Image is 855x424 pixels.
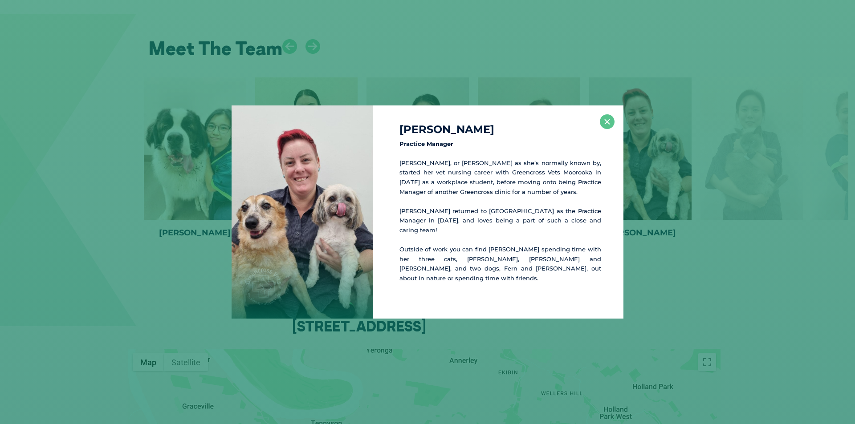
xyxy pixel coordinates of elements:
[399,206,601,235] p: [PERSON_NAME] returned to [GEOGRAPHIC_DATA] as the Practice Manager in [DATE], and loves being a ...
[399,124,601,135] h4: [PERSON_NAME]
[399,140,453,147] b: Practice Manager
[600,114,615,129] button: ×
[399,245,601,283] p: Outside of work you can find [PERSON_NAME] spending time with her three cats, [PERSON_NAME], [PER...
[399,158,601,197] p: [PERSON_NAME], or [PERSON_NAME] as she’s normally known by, started her vet nursing career with G...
